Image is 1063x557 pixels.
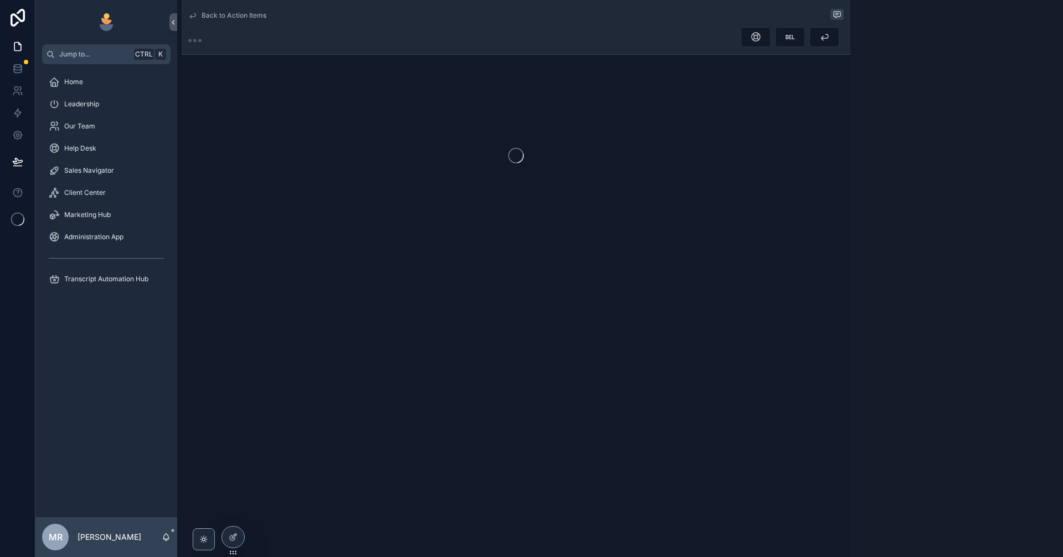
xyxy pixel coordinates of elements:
[64,188,106,197] span: Client Center
[64,78,83,86] span: Home
[59,50,130,59] span: Jump to...
[156,50,165,59] span: K
[134,49,154,60] span: Ctrl
[64,210,111,219] span: Marketing Hub
[42,205,171,225] a: Marketing Hub
[42,94,171,114] a: Leadership
[42,138,171,158] a: Help Desk
[49,530,63,544] span: MR
[35,64,177,303] div: scrollable content
[64,166,114,175] span: Sales Navigator
[42,161,171,180] a: Sales Navigator
[42,227,171,247] a: Administration App
[64,144,96,153] span: Help Desk
[202,11,266,20] span: Back to Action Items
[64,100,99,109] span: Leadership
[64,233,123,241] span: Administration App
[78,532,141,543] p: [PERSON_NAME]
[42,183,171,203] a: Client Center
[188,11,266,20] a: Back to Action Items
[64,122,95,131] span: Our Team
[42,269,171,289] a: Transcript Automation Hub
[42,116,171,136] a: Our Team
[42,44,171,64] button: Jump to...CtrlK
[97,13,115,31] img: App logo
[64,275,148,283] span: Transcript Automation Hub
[42,72,171,92] a: Home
